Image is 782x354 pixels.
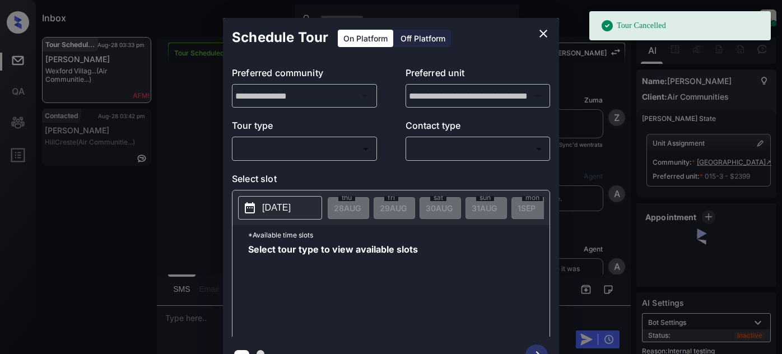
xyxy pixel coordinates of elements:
[223,18,337,57] h2: Schedule Tour
[248,225,550,245] p: *Available time slots
[262,201,291,215] p: [DATE]
[338,30,393,47] div: On Platform
[232,119,377,137] p: Tour type
[601,15,666,37] div: Tour Cancelled
[532,22,555,45] button: close
[395,30,451,47] div: Off Platform
[232,172,550,190] p: Select slot
[232,66,377,84] p: Preferred community
[406,119,551,137] p: Contact type
[248,245,418,334] span: Select tour type to view available slots
[238,196,322,220] button: [DATE]
[406,66,551,84] p: Preferred unit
